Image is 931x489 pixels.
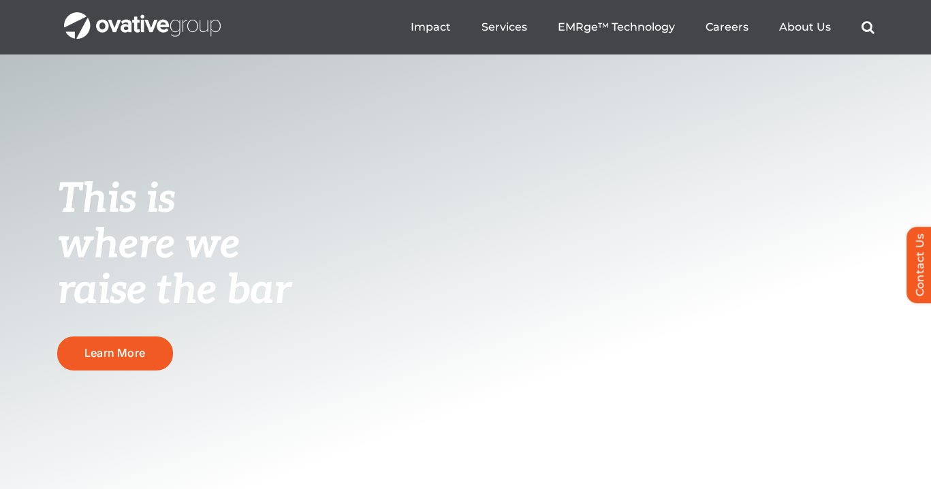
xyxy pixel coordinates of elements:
nav: Menu [411,5,874,49]
span: Learn More [84,346,145,360]
a: Services [482,20,527,34]
a: Impact [411,20,451,34]
a: Search [862,20,874,34]
span: This is [57,175,176,224]
a: Careers [706,20,748,34]
a: Learn More [57,336,173,370]
a: OG_Full_horizontal_WHT [64,11,221,24]
a: EMRge™ Technology [558,20,675,34]
span: where we raise the bar [57,221,291,315]
a: About Us [779,20,831,34]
